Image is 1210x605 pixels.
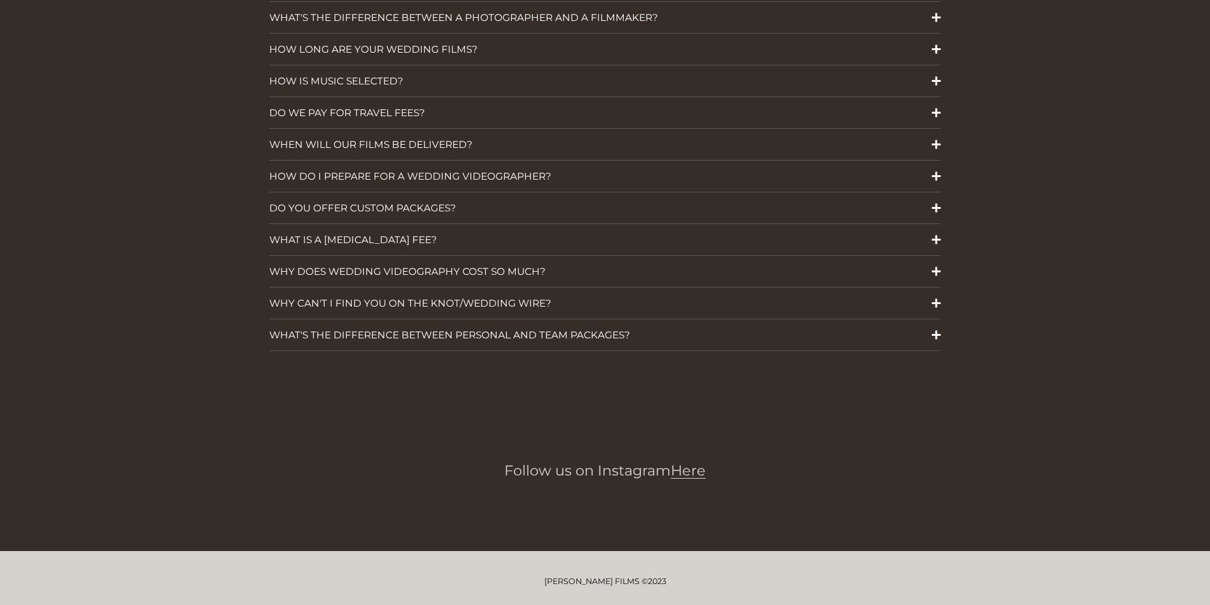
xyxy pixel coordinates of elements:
a: Here [671,462,706,479]
button: WHEN WILL OUR FILMS BE DELIVERED? [269,129,941,160]
button: HOW LONG ARE YOUR WEDDING FILMS? [269,34,941,65]
span: WHAT'S THE DIFFERENCE BETWEEN A PHOTOGRAPHER AND A FILMMAKER? [269,11,932,23]
button: WHAT'S THE DIFFERENCE BETWEEN A PHOTOGRAPHER AND A FILMMAKER? [269,2,941,33]
button: DO YOU OFFER CUSTOM PACKAGES? [269,192,941,223]
span: DO YOU OFFER CUSTOM PACKAGES? [269,202,932,214]
p: [PERSON_NAME] FILMS ©2023 [100,576,1111,587]
button: WHY CAN'T I FIND YOU ON THE KNOT/WEDDING WIRE? [269,288,941,319]
button: WHAT'S THE DIFFERENCE BETWEEN PERSONAL AND TEAM PACKAGES? [269,319,941,350]
span: HOW DO I PREPARE FOR A WEDDING VIDEOGRAPHER? [269,170,932,182]
span: WHAT IS A [MEDICAL_DATA] FEE? [269,234,932,246]
span: WHY DOES WEDDING VIDEOGRAPHY COST SO MUCH? [269,265,932,277]
button: WHY DOES WEDDING VIDEOGRAPHY COST SO MUCH? [269,256,941,287]
span: WHY CAN'T I FIND YOU ON THE KNOT/WEDDING WIRE? [269,297,932,309]
span: HOW LONG ARE YOUR WEDDING FILMS? [269,43,932,55]
button: WHAT IS A [MEDICAL_DATA] FEE? [269,224,941,255]
button: HOW IS MUSIC SELECTED? [269,65,941,96]
button: DO WE PAY FOR TRAVEL FEES? [269,97,941,128]
button: HOW DO I PREPARE FOR A WEDDING VIDEOGRAPHER? [269,161,941,192]
span: Follow us on Instagram [504,462,671,479]
span: DO WE PAY FOR TRAVEL FEES? [269,107,932,119]
span: HOW IS MUSIC SELECTED? [269,75,932,87]
span: WHAT'S THE DIFFERENCE BETWEEN PERSONAL AND TEAM PACKAGES? [269,329,932,341]
span: WHEN WILL OUR FILMS BE DELIVERED? [269,138,932,150]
